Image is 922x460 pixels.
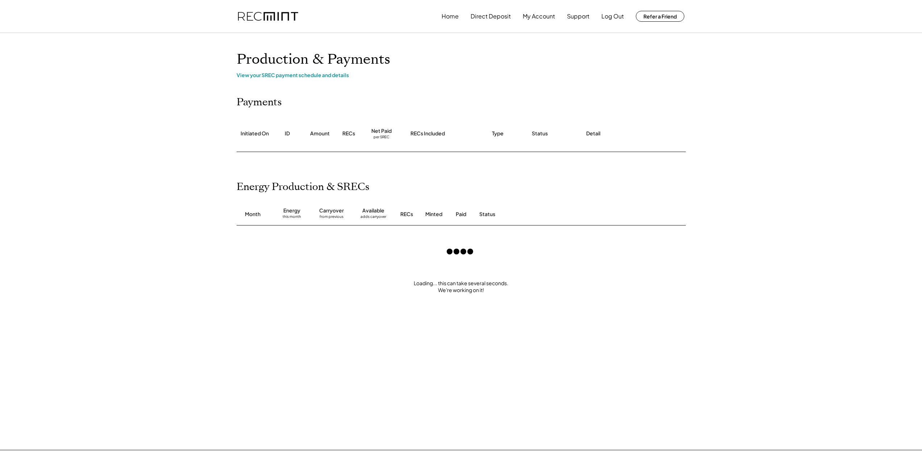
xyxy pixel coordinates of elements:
[400,211,413,218] div: RECs
[601,9,624,24] button: Log Out
[410,130,445,137] div: RECs Included
[492,130,504,137] div: Type
[523,9,555,24] button: My Account
[283,214,301,221] div: this month
[442,9,459,24] button: Home
[283,207,300,214] div: Energy
[362,207,384,214] div: Available
[285,130,290,137] div: ID
[532,130,548,137] div: Status
[241,130,269,137] div: Initiated On
[237,72,686,78] div: View your SREC payment schedule and details
[245,211,260,218] div: Month
[586,130,600,137] div: Detail
[567,9,589,24] button: Support
[471,9,511,24] button: Direct Deposit
[237,181,370,193] h2: Energy Production & SRECs
[456,211,466,218] div: Paid
[319,207,344,214] div: Carryover
[342,130,355,137] div: RECs
[374,135,389,140] div: per SREC
[360,214,386,221] div: adds carryover
[636,11,684,22] button: Refer a Friend
[479,211,602,218] div: Status
[320,214,343,221] div: from previous
[310,130,330,137] div: Amount
[425,211,442,218] div: Minted
[238,12,298,21] img: recmint-logotype%403x.png
[229,280,693,294] div: Loading... this can take several seconds. We're working on it!
[237,51,686,68] h1: Production & Payments
[371,127,392,135] div: Net Paid
[237,96,282,109] h2: Payments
